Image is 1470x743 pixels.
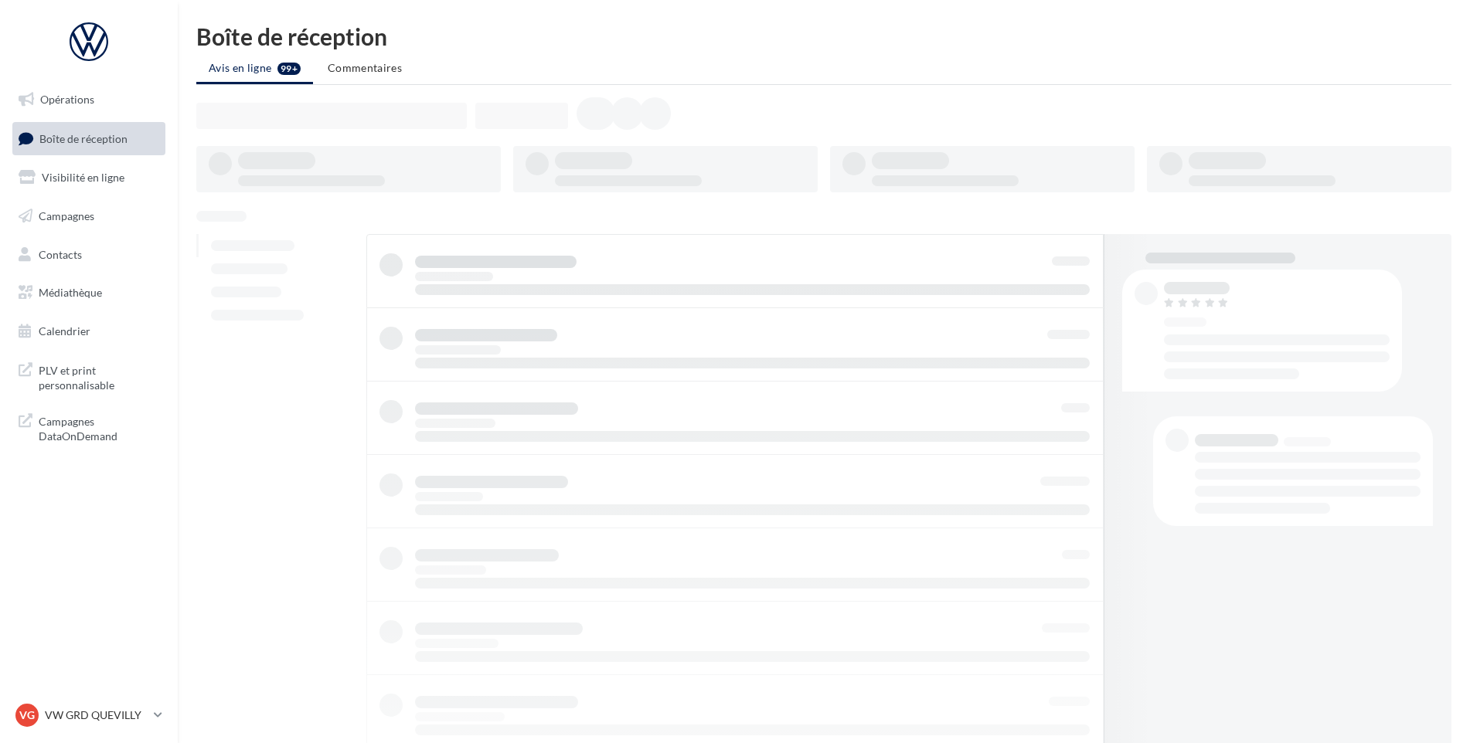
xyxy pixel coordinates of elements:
[9,83,168,116] a: Opérations
[196,25,1451,48] div: Boîte de réception
[39,411,159,444] span: Campagnes DataOnDemand
[9,200,168,232] a: Campagnes
[9,239,168,271] a: Contacts
[9,405,168,450] a: Campagnes DataOnDemand
[39,131,128,144] span: Boîte de réception
[45,707,148,723] p: VW GRD QUEVILLY
[9,122,168,155] a: Boîte de réception
[9,277,168,309] a: Médiathèque
[19,707,35,723] span: VG
[9,354,168,399] a: PLV et print personnalisable
[12,701,165,730] a: VG VW GRD QUEVILLY
[9,315,168,348] a: Calendrier
[39,286,102,299] span: Médiathèque
[42,171,124,184] span: Visibilité en ligne
[39,209,94,222] span: Campagnes
[9,161,168,194] a: Visibilité en ligne
[40,93,94,106] span: Opérations
[39,247,82,260] span: Contacts
[39,324,90,338] span: Calendrier
[39,360,159,393] span: PLV et print personnalisable
[328,61,402,74] span: Commentaires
